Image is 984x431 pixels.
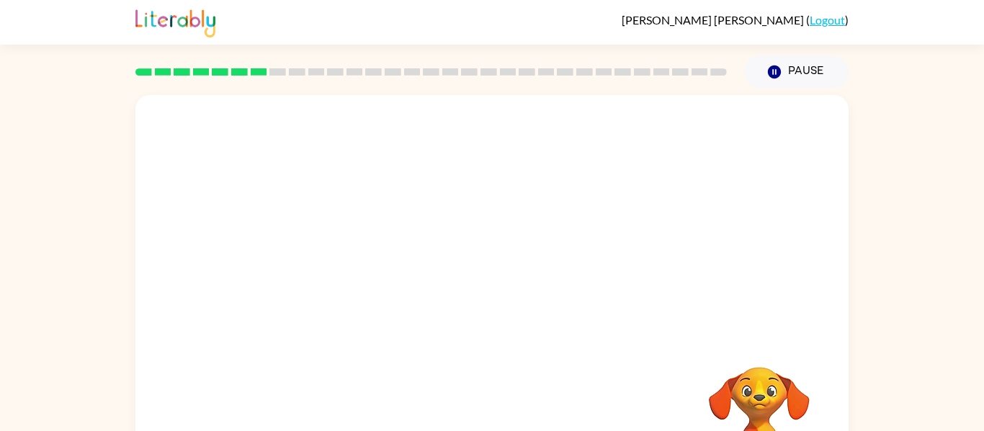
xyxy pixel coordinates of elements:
[744,55,849,89] button: Pause
[622,13,849,27] div: ( )
[810,13,845,27] a: Logout
[622,13,806,27] span: [PERSON_NAME] [PERSON_NAME]
[135,6,215,37] img: Literably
